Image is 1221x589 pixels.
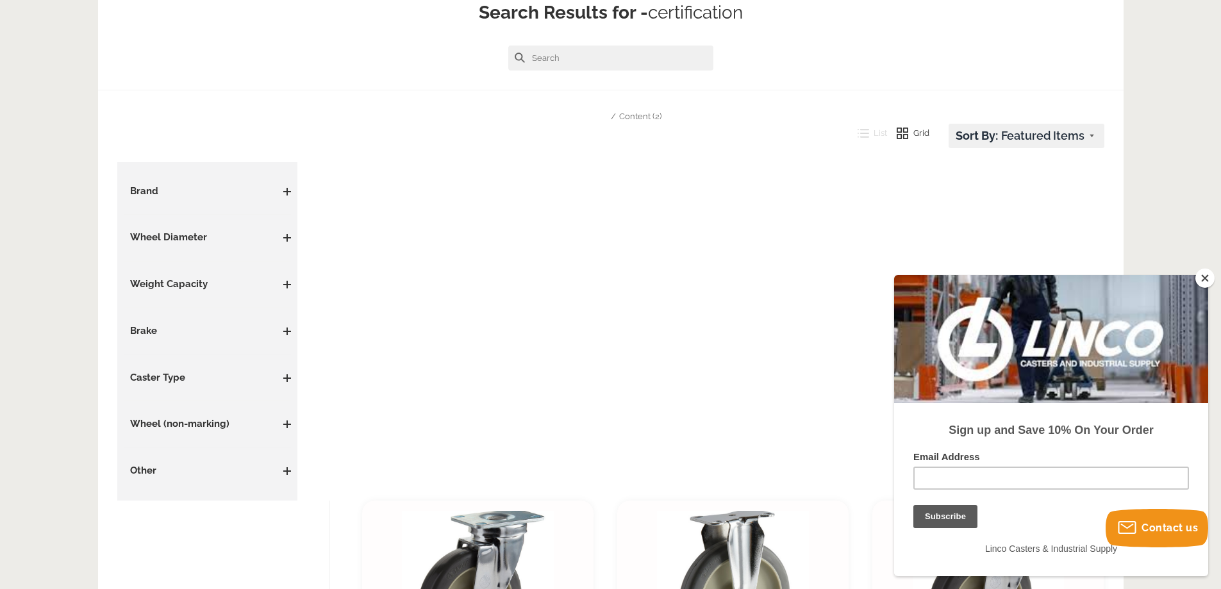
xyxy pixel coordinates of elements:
[560,112,606,121] a: Products (9)
[1106,509,1208,547] button: Contact us
[1195,269,1215,288] button: Close
[619,112,661,121] a: Content (2)
[124,371,292,385] h3: Caster Type
[14,19,78,42] button: Subscribe
[648,2,743,23] span: certification
[508,46,713,71] input: Search
[1142,522,1198,534] span: Contact us
[91,269,223,279] span: Linco Casters & Industrial Supply
[54,149,259,162] strong: Sign up and Save 10% On Your Order
[19,176,295,192] label: Email Address
[124,464,292,478] h3: Other
[124,185,292,199] h3: Brand
[124,324,292,338] h3: Brake
[19,230,83,253] input: Subscribe
[124,417,292,431] h3: Wheel (non-marking)
[887,124,929,143] button: Grid
[848,124,888,143] button: List
[124,231,292,245] h3: Wheel Diameter
[124,278,292,292] h3: Weight Capacity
